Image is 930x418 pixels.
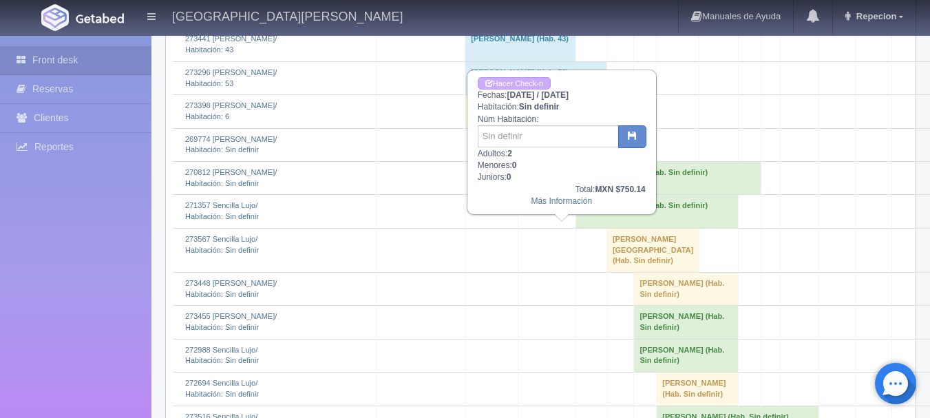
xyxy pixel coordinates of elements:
h4: [GEOGRAPHIC_DATA][PERSON_NAME] [172,7,403,24]
td: [PERSON_NAME] (Hab. Sin definir) [634,272,739,305]
td: [PERSON_NAME] (Hab. 53) [465,61,607,94]
span: Repecion [853,11,897,21]
a: 272988 Sencilla Lujo/Habitación: Sin definir [185,346,259,365]
td: [PERSON_NAME] (Hab. Sin definir) [634,339,739,372]
a: 269774 [PERSON_NAME]/Habitación: Sin definir [185,135,277,154]
a: 273398 [PERSON_NAME]/Habitación: 6 [185,101,277,121]
a: 273448 [PERSON_NAME]/Habitación: Sin definir [185,279,277,298]
td: [PERSON_NAME] (Hab. Sin definir) [575,195,738,228]
b: MXN $750.14 [595,185,645,194]
div: Fechas: Habitación: Núm Habitación: Adultos: Menores: Juniors: [468,71,655,213]
input: Sin definir [478,125,619,147]
b: 0 [512,160,517,170]
td: [PERSON_NAME] (Hab. Sin definir) [634,306,739,339]
td: [PERSON_NAME] (Hab. Sin definir) [657,373,739,406]
b: Sin definir [519,102,560,112]
a: 270812 [PERSON_NAME]/Habitación: Sin definir [185,168,277,187]
a: 272694 Sencilla Lujo/Habitación: Sin definir [185,379,259,398]
a: 273296 [PERSON_NAME]/Habitación: 53 [185,68,277,87]
b: [DATE] / [DATE] [507,90,569,100]
img: Getabed [76,13,124,23]
a: Más Información [531,196,592,206]
b: 0 [507,172,511,182]
a: 271357 Sencilla Lujo/Habitación: Sin definir [185,201,259,220]
td: [PERSON_NAME][GEOGRAPHIC_DATA] (Hab. Sin definir) [606,228,699,272]
a: Hacer Check-in [478,77,551,90]
a: 273567 Sencilla Lujo/Habitación: Sin definir [185,235,259,254]
td: [PERSON_NAME] (Hab. 43) [465,28,576,61]
div: Total: [478,184,646,196]
td: [PERSON_NAME] (Hab. 6) [465,95,576,128]
img: Getabed [41,4,69,31]
a: 273455 [PERSON_NAME]/Habitación: Sin definir [185,312,277,331]
td: [PERSON_NAME] (Hab. Sin definir) [575,162,761,195]
b: 2 [507,149,512,158]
